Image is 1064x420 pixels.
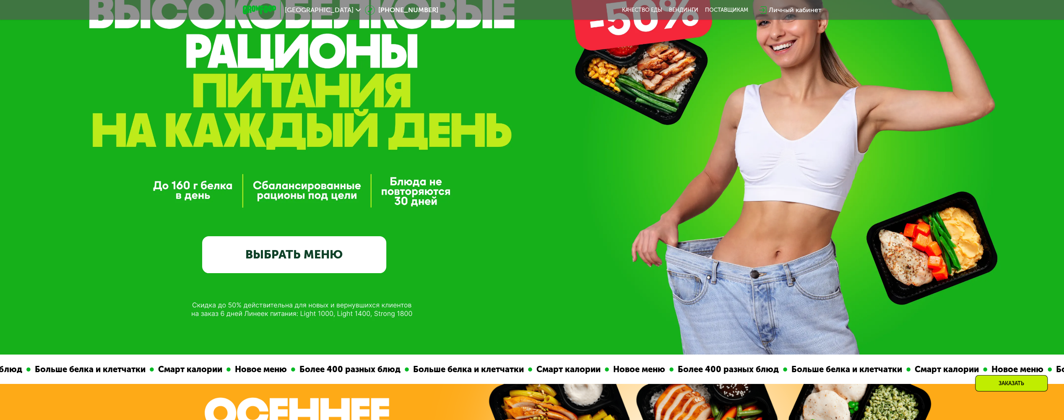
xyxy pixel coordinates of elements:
div: Смарт калории [500,363,572,376]
div: Смарт калории [878,363,951,376]
a: Вендинги [669,7,698,13]
a: ВЫБРАТЬ МЕНЮ [202,236,386,273]
span: [GEOGRAPHIC_DATA] [285,7,354,13]
div: Больше белка и клетчатки [755,363,874,376]
div: Личный кабинет [769,5,822,15]
div: Более 400 разных блюд [641,363,751,376]
div: Смарт калории [122,363,194,376]
a: [PHONE_NUMBER] [365,5,438,15]
div: Заказать [975,375,1048,391]
div: Новое меню [955,363,1015,376]
div: Больше белка и клетчатки [377,363,496,376]
a: Качество еды [622,7,662,13]
div: поставщикам [705,7,748,13]
div: Новое меню [198,363,259,376]
div: Новое меню [577,363,637,376]
div: Более 400 разных блюд [263,363,372,376]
